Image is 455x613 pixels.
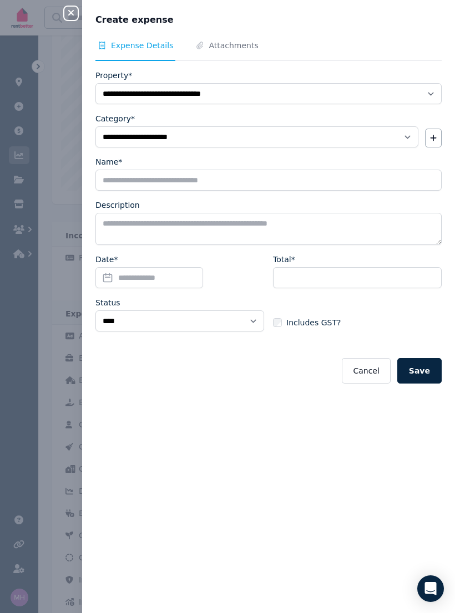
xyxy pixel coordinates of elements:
[286,317,341,328] span: Includes GST?
[273,318,282,327] input: Includes GST?
[95,113,135,124] label: Category*
[397,358,442,384] button: Save
[273,254,295,265] label: Total*
[95,70,132,81] label: Property*
[95,200,140,211] label: Description
[95,156,122,167] label: Name*
[95,13,174,27] span: Create expense
[95,40,442,61] nav: Tabs
[342,358,390,384] button: Cancel
[95,297,120,308] label: Status
[95,254,118,265] label: Date*
[111,40,173,51] span: Expense Details
[209,40,258,51] span: Attachments
[417,575,444,602] div: Open Intercom Messenger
